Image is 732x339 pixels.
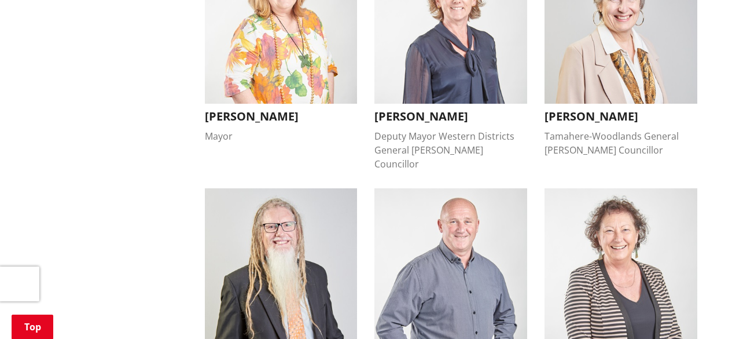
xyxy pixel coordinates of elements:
[374,129,527,171] div: Deputy Mayor Western Districts General [PERSON_NAME] Councillor
[679,290,720,332] iframe: Messenger Launcher
[545,110,697,123] h3: [PERSON_NAME]
[205,129,358,143] div: Mayor
[545,129,697,157] div: Tamahere-Woodlands General [PERSON_NAME] Councillor
[374,110,527,123] h3: [PERSON_NAME]
[12,315,53,339] a: Top
[205,110,358,123] h3: [PERSON_NAME]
